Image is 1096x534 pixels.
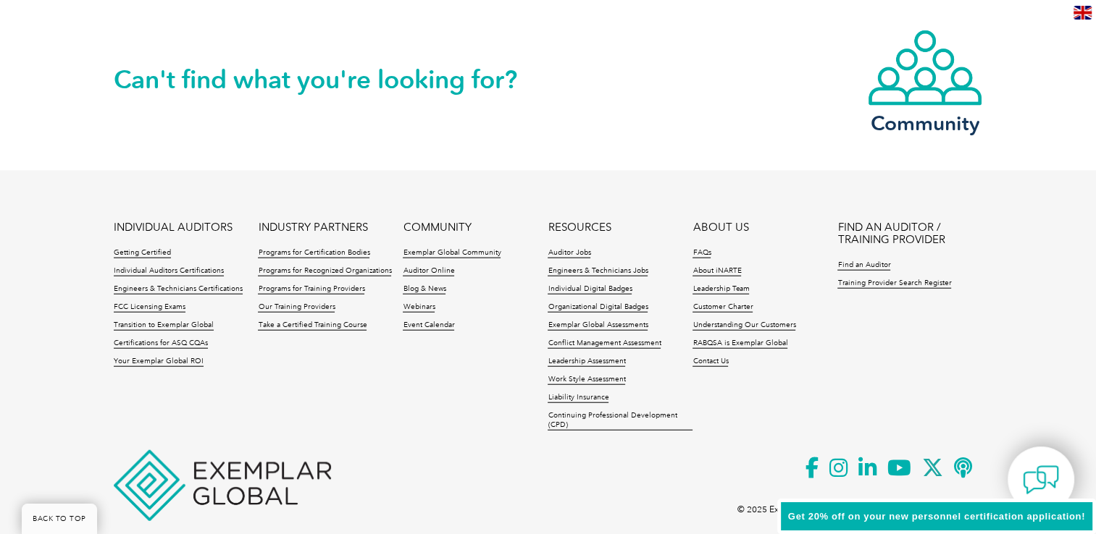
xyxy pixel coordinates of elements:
[867,29,983,107] img: icon-community.webp
[258,284,364,294] a: Programs for Training Providers
[548,221,611,234] a: RESOURCES
[548,357,625,367] a: Leadership Assessment
[114,321,214,331] a: Transition to Exemplar Global
[548,411,693,431] a: Continuing Professional Development (CPD)
[22,504,97,534] a: BACK TO TOP
[548,339,661,349] a: Conflict Management Assessment
[693,248,711,258] a: FAQs
[548,248,590,258] a: Auditor Jobs
[693,357,728,367] a: Contact Us
[548,302,648,313] a: Organizational Digital Badges
[837,279,951,289] a: Training Provider Search Register
[1074,6,1092,20] img: en
[114,248,171,258] a: Getting Certified
[693,221,748,234] a: ABOUT US
[114,302,185,313] a: FCC Licensing Exams
[693,339,787,349] a: RABQSA is Exemplar Global
[403,266,454,276] a: Auditor Online
[693,321,795,331] a: Understanding Our Customers
[548,393,608,403] a: Liability Insurance
[548,284,632,294] a: Individual Digital Badges
[114,450,331,521] img: Exemplar Global
[114,284,243,294] a: Engineers & Technicians Certifications
[403,284,445,294] a: Blog & News
[693,302,753,313] a: Customer Charter
[403,248,501,258] a: Exemplar Global Community
[867,114,983,132] h3: Community
[837,221,982,246] a: FIND AN AUDITOR / TRAINING PROVIDER
[403,221,471,234] a: COMMUNITY
[114,221,233,234] a: INDIVIDUAL AUDITORS
[788,511,1085,522] span: Get 20% off on your new personnel certification application!
[258,221,367,234] a: INDUSTRY PARTNERS
[693,284,749,294] a: Leadership Team
[548,321,648,331] a: Exemplar Global Assessments
[258,302,335,313] a: Our Training Providers
[837,260,890,271] a: Find an Auditor
[737,501,983,517] p: © 2025 Exemplar Global Inc (Formerly RABQSA International).
[114,266,224,276] a: Individual Auditors Certifications
[403,321,454,331] a: Event Calendar
[114,339,208,349] a: Certifications for ASQ CQAs
[548,266,648,276] a: Engineers & Technicians Jobs
[258,321,367,331] a: Take a Certified Training Course
[1023,462,1059,498] img: contact-chat.png
[693,266,741,276] a: About iNARTE
[258,248,369,258] a: Programs for Certification Bodies
[114,357,204,367] a: Your Exemplar Global ROI
[258,266,391,276] a: Programs for Recognized Organizations
[403,302,435,313] a: Webinars
[548,375,625,385] a: Work Style Assessment
[114,68,548,91] h2: Can't find what you're looking for?
[867,29,983,132] a: Community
